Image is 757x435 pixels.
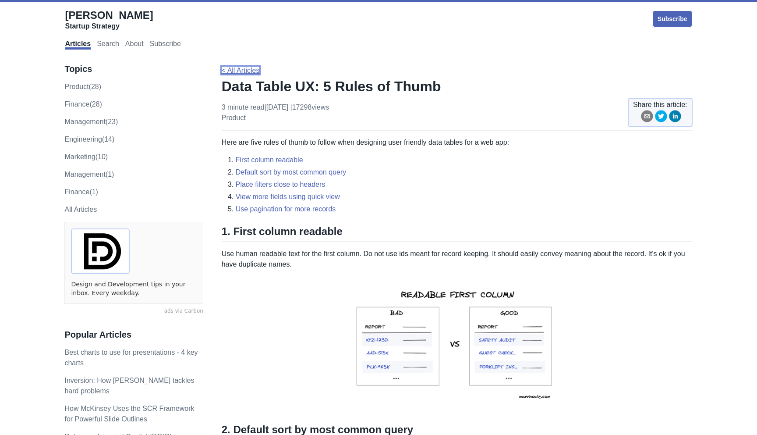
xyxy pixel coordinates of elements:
h3: Topics [64,64,203,75]
div: Startup Strategy [65,22,153,31]
a: engineering(14) [64,135,114,143]
h1: Data Table UX: 5 Rules of Thumb [222,78,693,95]
a: How McKinsey Uses the SCR Framework for Powerful Slide Outlines [64,405,194,423]
a: Subscribe [150,40,181,50]
a: [PERSON_NAME]Startup Strategy [65,9,153,31]
button: linkedin [669,110,681,125]
span: Share this article: [633,100,687,110]
p: Here are five rules of thumb to follow when designing user friendly data tables for a web app: [222,137,693,148]
span: [PERSON_NAME] [65,9,153,21]
a: product [222,114,246,121]
img: readable first column [342,277,573,413]
a: Finance(1) [64,188,98,196]
a: Subscribe [652,10,693,28]
a: View more fields using quick view [236,193,340,200]
a: < All Articles [222,67,260,74]
a: About [125,40,144,50]
a: Use pagination for more records [236,205,336,213]
a: ads via Carbon [64,307,203,315]
h3: Popular Articles [64,329,203,340]
a: Best charts to use for presentations - 4 key charts [64,349,198,367]
a: marketing(10) [64,153,108,160]
p: 3 minute read | [DATE] [222,102,329,123]
a: All Articles [64,206,97,213]
a: First column readable [236,156,303,164]
button: email [641,110,653,125]
span: | 17298 views [290,103,329,111]
a: Management(1) [64,171,114,178]
a: Design and Development tips in your inbox. Every weekday. [71,280,196,297]
a: Articles [65,40,91,50]
h2: 1. First column readable [222,225,693,242]
a: Search [97,40,119,50]
a: product(28) [64,83,101,90]
button: twitter [655,110,667,125]
a: finance(28) [64,100,102,108]
a: Place filters close to headers [236,181,325,188]
a: Default sort by most common query [236,168,347,176]
p: Use human readable text for the first column. Do not use ids meant for record keeping. It should ... [222,249,693,270]
a: management(23) [64,118,118,125]
img: ads via Carbon [71,228,130,274]
a: Inversion: How [PERSON_NAME] tackles hard problems [64,377,194,395]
